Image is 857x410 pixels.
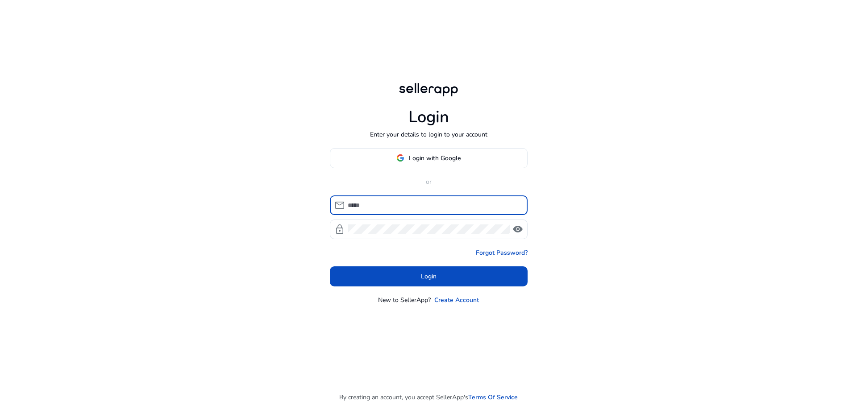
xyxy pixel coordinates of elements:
span: lock [334,224,345,235]
a: Forgot Password? [476,248,528,257]
button: Login with Google [330,148,528,168]
span: Login [421,272,437,281]
a: Terms Of Service [468,393,518,402]
a: Create Account [434,295,479,305]
p: Enter your details to login to your account [370,130,487,139]
span: mail [334,200,345,211]
p: or [330,177,528,186]
h1: Login [408,108,449,127]
span: visibility [512,224,523,235]
button: Login [330,266,528,286]
img: google-logo.svg [396,154,404,162]
p: New to SellerApp? [378,295,431,305]
span: Login with Google [409,153,461,163]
